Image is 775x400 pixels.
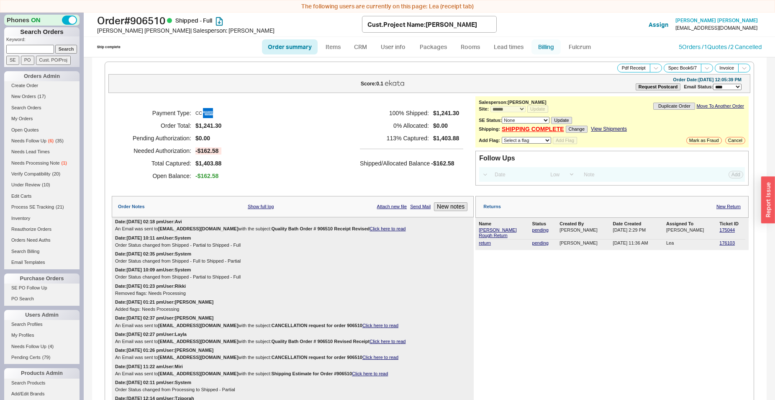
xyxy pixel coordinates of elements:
b: Shipping: [479,126,500,132]
a: New Orders(17) [4,92,80,101]
span: $1,403.88 [433,135,459,142]
a: My Profiles [4,331,80,340]
a: My Orders [4,114,80,123]
span: Needs Follow Up [11,344,46,349]
div: Date: [DATE] 01:26 pm User: [PERSON_NAME] [115,348,213,353]
span: Pending Certs [11,355,41,360]
span: Shipped - Full [175,17,212,24]
b: Site: [479,106,489,111]
div: Order Status changed from Shipped - Full to Shipped - Partial [115,258,470,264]
div: Date: [DATE] 02:35 pm User: System [115,251,191,257]
a: [PERSON_NAME] Rough Return [479,227,516,238]
b: Quality Bath Order # 906510 Revised Receipt [271,339,370,344]
span: Invoice [719,65,734,71]
span: CC [195,108,213,118]
a: Billing [531,39,561,54]
div: Phones [4,15,80,26]
a: Rooms [454,39,486,54]
span: -$162.58 [195,173,218,180]
span: Process SE Tracking [11,204,54,209]
input: Date [490,169,544,180]
input: Cust. PO/Proj [36,56,71,65]
b: Add Flag: [479,138,500,143]
span: $0.00 [195,135,210,142]
a: Order summary [262,39,318,54]
a: Packages [413,39,453,54]
span: $1,241.30 [195,122,221,129]
div: Orders Admin [4,71,80,81]
div: Date: [DATE] 10:11 am User: System [115,235,191,241]
div: Date: [DATE] 02:27 pm User: Layla [115,332,187,337]
a: Click here to read [362,355,398,360]
a: Needs Processing Note(1) [4,159,80,168]
div: An Email was sent to with the subject: [115,355,470,360]
a: User info [375,39,412,54]
div: An Email was sent to with the subject: [115,226,470,232]
div: Added flags: Needs Processing [115,307,470,312]
h5: Total Captured: [122,157,191,170]
span: ( 20 ) [52,171,61,176]
span: Add [731,172,740,178]
div: Order Notes [118,204,145,209]
span: Lea (receipt tab) [429,3,474,10]
a: Search Orders [4,103,80,112]
button: Update [527,106,548,113]
div: Users Admin [4,310,80,320]
a: Orders Need Auths [4,236,80,245]
span: ( 35 ) [55,138,64,143]
b: CANCELLATION request for order 906510 [271,355,362,360]
a: Show full log [248,204,274,209]
div: Products Admin [4,368,80,378]
h1: Order # 906510 [97,15,362,26]
a: SHIPPING COMPLETE [502,126,564,133]
span: Pdf Receipt [622,65,646,71]
span: $0.00 [433,122,459,129]
a: 175044 [719,227,735,232]
a: Items [319,39,346,54]
div: [PERSON_NAME] [559,240,611,246]
a: Needs Follow Up(4) [4,342,80,351]
b: Quality Bath Order # 906510 Receipt Revised [271,226,370,231]
a: SE PO Follow Up [4,284,80,292]
div: [DATE] 11:36 AM [613,240,665,246]
a: Lead times [488,39,530,54]
div: Name [479,221,530,227]
a: Click here to read [370,339,405,344]
div: Order Status changed from Shipped - Partial to Shipped - Full [115,274,470,280]
input: Search [55,45,77,54]
span: ( 6 ) [48,138,54,143]
div: Order Status changed from Processing to Shipped - Partial [115,387,470,392]
div: [DATE] 2:29 PM [613,227,665,238]
a: 176103 [719,240,735,245]
span: $1,241.30 [433,110,459,117]
input: Note [579,169,685,180]
a: Move To Another Order [696,103,744,109]
h5: Payment Type: [122,107,191,119]
a: Needs Follow Up(6)(35) [4,137,80,145]
div: [PERSON_NAME] [PERSON_NAME] | Salesperson: [PERSON_NAME] [97,26,362,35]
span: Email Status: [684,84,713,89]
h5: 0 % Allocated: [360,119,429,132]
a: PO Search [4,294,80,303]
input: SE [6,56,19,65]
span: $1,403.88 [195,160,221,167]
a: Search Billing [4,247,80,256]
a: Click here to read [370,226,405,231]
div: Date: [DATE] 02:18 pm User: Avi [115,219,182,225]
a: 5Orders /1Quotes /2 Cancelled [679,43,762,50]
button: Mark as Fraud [686,137,722,144]
button: Pdf Receipt [617,64,650,72]
span: ( 4 ) [48,344,54,349]
div: Assigned To [666,221,718,227]
span: Under Review [11,182,40,187]
a: Process SE Tracking(21) [4,203,80,212]
div: Date Created [613,221,665,227]
h5: Open Balance: [122,170,191,182]
a: Create Order [4,81,80,90]
span: Cancel [728,138,742,143]
div: Date: [DATE] 02:11 pm User: System [115,380,191,385]
a: Open Quotes [4,126,80,134]
a: CRM [348,39,373,54]
h5: 100 % Shipped: [360,107,429,119]
a: return [479,240,491,245]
